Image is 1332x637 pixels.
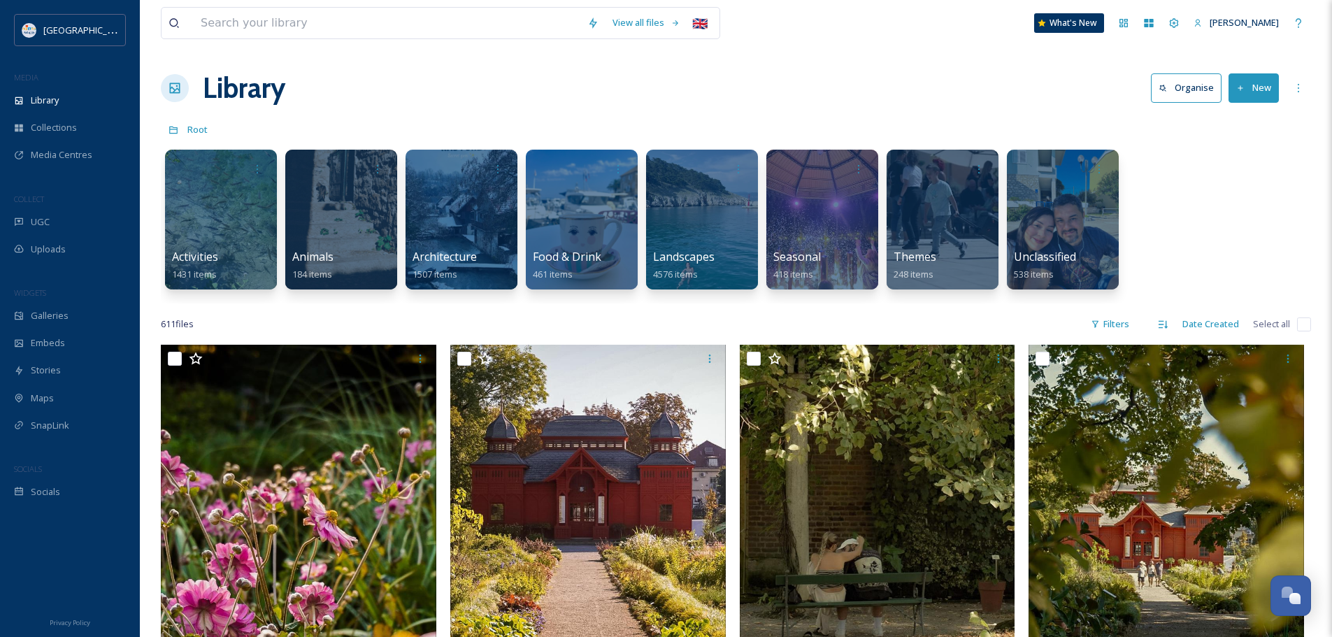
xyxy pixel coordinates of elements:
span: SOCIALS [14,464,42,474]
span: Library [31,94,59,107]
a: Unclassified538 items [1014,250,1076,280]
a: Themes248 items [894,250,936,280]
span: Activities [172,249,218,264]
span: 1431 items [172,268,217,280]
span: Uploads [31,243,66,256]
button: Organise [1151,73,1222,102]
button: New [1229,73,1279,102]
a: Organise [1151,73,1229,102]
a: What's New [1034,13,1104,33]
span: MEDIA [14,72,38,83]
span: 418 items [773,268,813,280]
a: Landscapes4576 items [653,250,715,280]
span: Themes [894,249,936,264]
a: Activities1431 items [172,250,218,280]
span: Landscapes [653,249,715,264]
span: Stories [31,364,61,377]
span: Root [187,123,208,136]
div: 🇬🇧 [687,10,712,36]
button: Open Chat [1270,575,1311,616]
span: Maps [31,392,54,405]
div: Filters [1084,310,1136,338]
span: Galleries [31,309,69,322]
span: Animals [292,249,334,264]
a: Architecture1507 items [413,250,477,280]
a: Seasonal418 items [773,250,821,280]
a: Root [187,121,208,138]
input: Search your library [194,8,580,38]
span: SnapLink [31,419,69,432]
span: [GEOGRAPHIC_DATA] [43,23,132,36]
a: Animals184 items [292,250,334,280]
span: 1507 items [413,268,457,280]
a: Library [203,67,285,109]
span: 611 file s [161,317,194,331]
span: 461 items [533,268,573,280]
span: Unclassified [1014,249,1076,264]
span: Architecture [413,249,477,264]
span: Food & Drink [533,249,601,264]
span: Seasonal [773,249,821,264]
span: [PERSON_NAME] [1210,16,1279,29]
span: WIDGETS [14,287,46,298]
span: Collections [31,121,77,134]
span: Media Centres [31,148,92,162]
span: UGC [31,215,50,229]
span: Embeds [31,336,65,350]
span: 4576 items [653,268,698,280]
span: COLLECT [14,194,44,204]
img: HTZ_logo_EN.svg [22,23,36,37]
span: 248 items [894,268,933,280]
a: View all files [606,9,687,36]
span: 538 items [1014,268,1054,280]
span: Select all [1253,317,1290,331]
a: Privacy Policy [50,613,90,630]
span: Socials [31,485,60,499]
a: [PERSON_NAME] [1187,9,1286,36]
div: Date Created [1175,310,1246,338]
span: Privacy Policy [50,618,90,627]
span: 184 items [292,268,332,280]
a: Food & Drink461 items [533,250,601,280]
